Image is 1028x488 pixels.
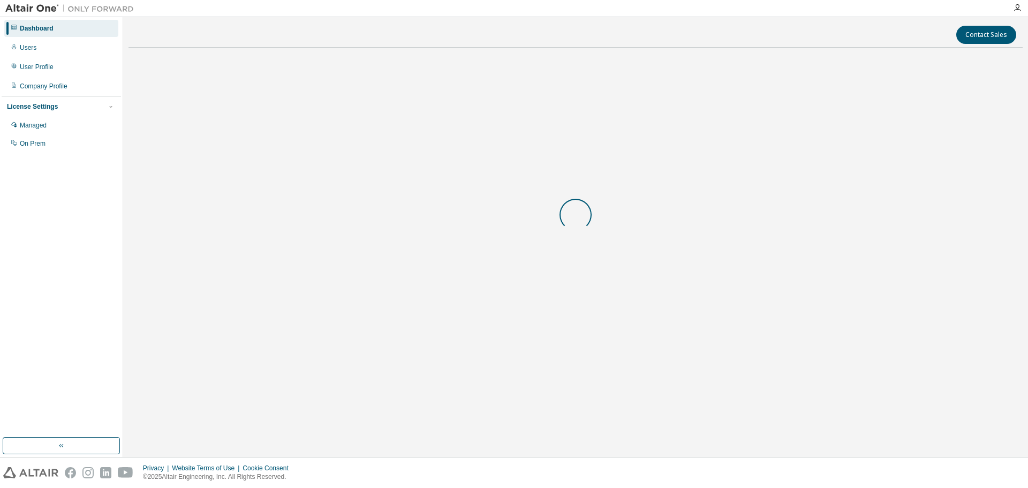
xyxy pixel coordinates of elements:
div: Dashboard [20,24,54,33]
img: altair_logo.svg [3,467,58,478]
img: Altair One [5,3,139,14]
div: Company Profile [20,82,67,91]
img: linkedin.svg [100,467,111,478]
div: Users [20,43,36,52]
img: instagram.svg [82,467,94,478]
div: License Settings [7,102,58,111]
div: Managed [20,121,47,130]
div: Privacy [143,464,172,472]
button: Contact Sales [956,26,1016,44]
img: youtube.svg [118,467,133,478]
p: © 2025 Altair Engineering, Inc. All Rights Reserved. [143,472,295,482]
img: facebook.svg [65,467,76,478]
div: Cookie Consent [243,464,294,472]
div: User Profile [20,63,54,71]
div: Website Terms of Use [172,464,243,472]
div: On Prem [20,139,46,148]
